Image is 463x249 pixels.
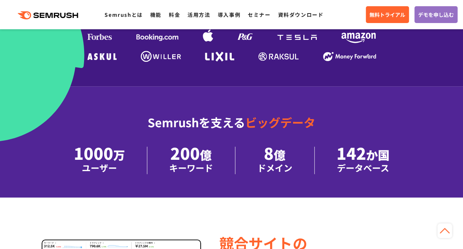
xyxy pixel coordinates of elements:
[315,147,411,174] li: 142
[418,11,454,19] span: デモを申し込む
[187,11,210,18] a: 活用方法
[278,11,323,18] a: 資料ダウンロード
[248,11,270,18] a: セミナー
[147,147,235,174] li: 200
[245,114,315,131] span: ビッグデータ
[369,11,405,19] span: 無料トライアル
[105,11,143,18] a: Semrushとは
[274,146,285,163] span: 億
[235,147,315,174] li: 8
[200,146,212,163] span: 億
[414,6,458,23] a: デモを申し込む
[218,11,240,18] a: 導入事例
[169,11,180,18] a: 料金
[366,6,409,23] a: 無料トライアル
[257,161,292,174] div: ドメイン
[169,161,213,174] div: キーワード
[150,11,162,18] a: 機能
[337,161,390,174] div: データベース
[22,110,442,147] div: Semrushを支える
[366,146,390,163] span: か国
